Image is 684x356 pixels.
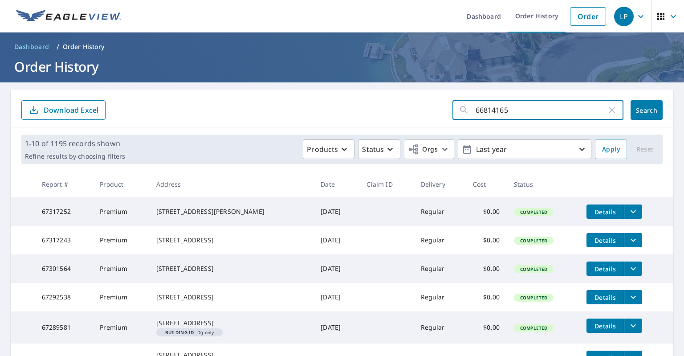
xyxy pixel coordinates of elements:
td: 67317243 [35,226,93,254]
td: Premium [93,254,149,283]
td: Premium [93,283,149,311]
span: Details [592,265,619,273]
td: $0.00 [466,197,507,226]
span: Apply [602,144,620,155]
span: Completed [515,266,553,272]
button: filesDropdownBtn-67292538 [624,290,642,304]
td: $0.00 [466,283,507,311]
button: Last year [458,139,591,159]
td: [DATE] [313,283,359,311]
th: Status [507,171,579,197]
div: LP [614,7,634,26]
button: Orgs [404,139,454,159]
input: Address, Report #, Claim ID, etc. [476,98,607,123]
nav: breadcrumb [11,40,673,54]
th: Report # [35,171,93,197]
button: detailsBtn-67292538 [586,290,624,304]
li: / [57,41,59,52]
span: Completed [515,237,553,244]
span: Completed [515,209,553,215]
span: Search [638,106,655,115]
p: Download Excel [44,105,98,115]
span: Completed [515,295,553,301]
td: 67292538 [35,283,93,311]
button: detailsBtn-67317252 [586,205,624,219]
th: Date [313,171,359,197]
td: 67289581 [35,311,93,344]
span: Completed [515,325,553,331]
td: Regular [414,226,466,254]
th: Product [93,171,149,197]
td: Premium [93,311,149,344]
p: Last year [472,142,577,157]
td: [DATE] [313,197,359,226]
td: Regular [414,311,466,344]
td: Regular [414,283,466,311]
td: [DATE] [313,226,359,254]
button: detailsBtn-67301564 [586,262,624,276]
button: filesDropdownBtn-67301564 [624,262,642,276]
td: [DATE] [313,254,359,283]
td: $0.00 [466,311,507,344]
button: filesDropdownBtn-67317252 [624,205,642,219]
span: Details [592,208,619,216]
p: Refine results by choosing filters [25,152,125,160]
button: filesDropdownBtn-67289581 [624,319,642,333]
p: Status [362,144,384,155]
td: 67317252 [35,197,93,226]
td: $0.00 [466,226,507,254]
p: Order History [63,42,105,51]
button: filesDropdownBtn-67317243 [624,233,642,247]
td: Regular [414,197,466,226]
td: Premium [93,226,149,254]
img: EV Logo [16,10,121,23]
td: Regular [414,254,466,283]
div: [STREET_ADDRESS] [156,236,307,245]
button: Download Excel [21,100,106,120]
td: [DATE] [313,311,359,344]
div: [STREET_ADDRESS] [156,319,307,327]
h1: Order History [11,57,673,76]
em: Building ID [165,330,194,335]
div: [STREET_ADDRESS] [156,264,307,273]
th: Cost [466,171,507,197]
span: Dg only [160,330,220,335]
button: Search [631,100,663,120]
a: Dashboard [11,40,53,54]
button: detailsBtn-67317243 [586,233,624,247]
td: Premium [93,197,149,226]
button: detailsBtn-67289581 [586,319,624,333]
span: Orgs [408,144,438,155]
button: Apply [595,139,627,159]
button: Status [358,139,400,159]
p: Products [307,144,338,155]
span: Details [592,236,619,245]
td: $0.00 [466,254,507,283]
th: Delivery [414,171,466,197]
div: [STREET_ADDRESS][PERSON_NAME] [156,207,307,216]
div: [STREET_ADDRESS] [156,293,307,302]
td: 67301564 [35,254,93,283]
p: 1-10 of 1195 records shown [25,138,125,149]
a: Order [570,7,606,26]
span: Details [592,322,619,330]
span: Details [592,293,619,302]
button: Products [303,139,354,159]
th: Claim ID [359,171,413,197]
span: Dashboard [14,42,49,51]
th: Address [149,171,314,197]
